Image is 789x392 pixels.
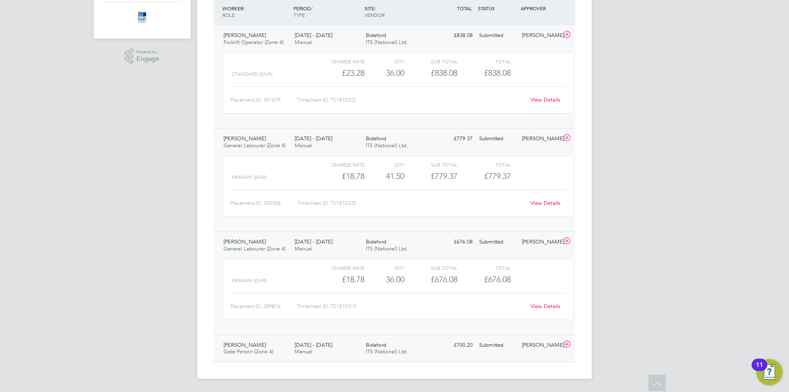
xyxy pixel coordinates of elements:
div: £23.28 [311,66,365,80]
span: Primary (£/HR) [232,278,267,283]
span: [DATE] - [DATE] [295,238,332,245]
div: WORKER [220,1,291,22]
span: £779.37 [484,171,511,181]
div: SITE [362,1,434,22]
div: Timesheet ID: TS1810322 [297,93,525,107]
span: VENDOR [365,12,385,18]
div: Total [457,160,510,169]
span: Manual [295,39,312,46]
span: Gate Person (Zone 4) [224,348,273,355]
span: [PERSON_NAME] [224,135,266,142]
div: £838.08 [433,29,476,42]
div: Placement ID: 300306 [230,197,297,210]
div: 41.50 [365,169,404,183]
a: View Details [531,199,561,206]
span: General Labourer (Zone 4) [224,245,286,252]
div: [PERSON_NAME] [519,235,561,249]
span: [DATE] - [DATE] [295,32,332,39]
span: / [311,5,313,12]
div: Charge rate [311,263,365,273]
div: £18.78 [311,169,365,183]
span: ITS (National) Ltd. [366,39,408,46]
div: £838.08 [404,66,457,80]
div: QTY [365,263,404,273]
button: Open Resource Center, 11 new notifications [756,359,782,385]
span: Bideford [366,32,386,39]
div: [PERSON_NAME] [519,339,561,352]
span: General Labourer (Zone 4) [224,142,286,149]
div: QTY [365,160,404,169]
span: Bideford [366,341,386,348]
div: Charge rate [311,56,365,66]
div: Sub Total [404,263,457,273]
span: [PERSON_NAME] [224,238,266,245]
span: [PERSON_NAME] [224,341,266,348]
span: Manual [295,245,312,252]
span: Manual [295,142,312,149]
span: / [374,5,376,12]
span: £676.08 [484,274,511,284]
span: Primary (£/HR) [232,174,267,180]
span: TYPE [293,12,305,18]
span: Manual [295,348,312,355]
span: [DATE] - [DATE] [295,135,332,142]
span: TOTAL [457,5,472,12]
span: ROLE [222,12,235,18]
div: Submitted [476,29,519,42]
div: £18.78 [311,273,365,286]
div: PERIOD [291,1,362,22]
div: Submitted [476,235,519,249]
div: Total [457,56,510,66]
div: [PERSON_NAME] [519,132,561,146]
span: £838.08 [484,68,511,78]
div: Charge rate [311,160,365,169]
div: Placement ID: 289816 [230,300,297,313]
div: Sub Total [404,160,457,169]
div: Sub Total [404,56,457,66]
div: Placement ID: 301679 [230,93,297,107]
span: Powered by [136,49,159,56]
div: [PERSON_NAME] [519,29,561,42]
div: Timesheet ID: TS1810320 [297,197,525,210]
span: / [243,5,245,12]
a: Powered byEngage [125,49,160,64]
img: itsconstruction-logo-retina.png [136,11,148,24]
span: Standard (£/HR) [232,71,272,77]
span: ITS (National) Ltd. [366,348,408,355]
span: Bideford [366,238,386,245]
div: £676.08 [404,273,457,286]
span: [DATE] - [DATE] [295,341,332,348]
div: Submitted [476,132,519,146]
div: £676.08 [433,235,476,249]
div: £779.37 [404,169,457,183]
a: Go to home page [104,11,181,24]
span: ITS (National) Ltd. [366,142,408,149]
span: Bideford [366,135,386,142]
div: 36.00 [365,273,404,286]
a: View Details [531,96,561,103]
div: QTY [365,56,404,66]
div: Total [457,263,510,273]
div: 11 [756,365,763,376]
div: 36.00 [365,66,404,80]
span: [PERSON_NAME] [224,32,266,39]
a: View Details [531,303,561,310]
span: Forklift Operator (Zone 4) [224,39,284,46]
div: STATUS [476,1,519,16]
div: APPROVER [519,1,561,16]
div: Submitted [476,339,519,352]
span: ITS (National) Ltd. [366,245,408,252]
span: Engage [136,56,159,63]
div: £700.20 [433,339,476,352]
div: £779.37 [433,132,476,146]
div: Timesheet ID: TS1810315 [297,300,525,313]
